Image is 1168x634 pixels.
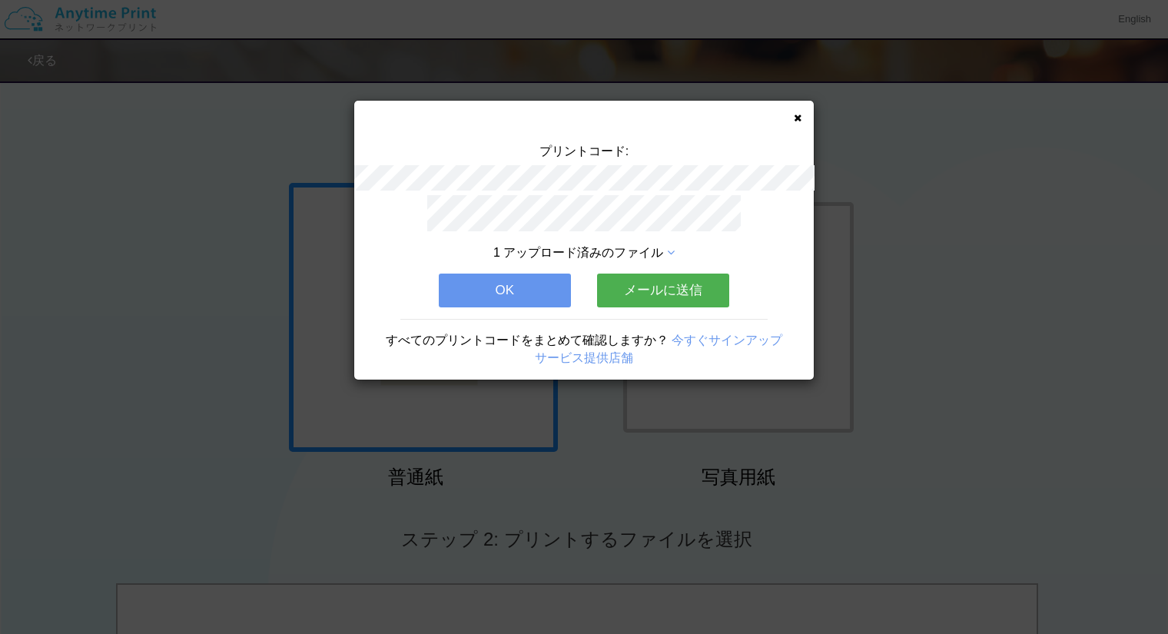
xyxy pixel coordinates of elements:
[597,274,729,307] button: メールに送信
[386,334,669,347] span: すべてのプリントコードをまとめて確認しますか？
[672,334,782,347] a: 今すぐサインアップ
[539,144,629,158] span: プリントコード:
[535,351,633,364] a: サービス提供店舗
[439,274,571,307] button: OK
[493,246,663,259] span: 1 アップロード済みのファイル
